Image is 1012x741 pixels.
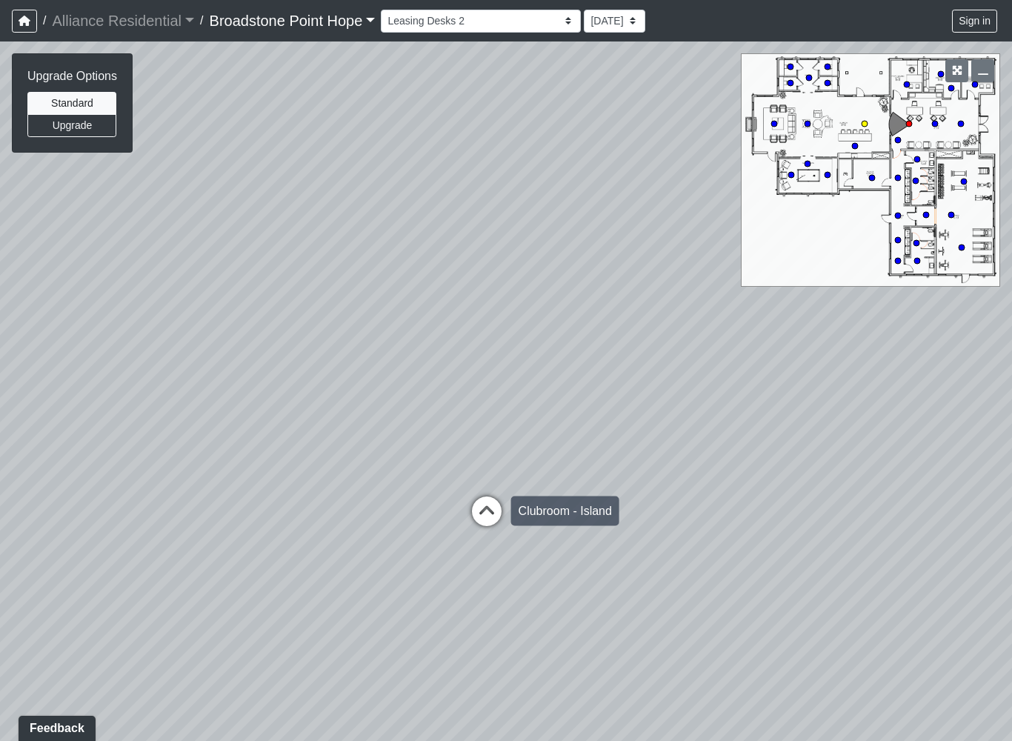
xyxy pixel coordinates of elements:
h6: Upgrade Options [27,69,117,83]
a: Broadstone Point Hope [210,6,376,36]
button: Sign in [952,10,997,33]
span: / [37,6,52,36]
button: Standard [27,92,116,115]
a: Alliance Residential [52,6,194,36]
button: Upgrade [27,114,116,137]
span: / [194,6,209,36]
iframe: Ybug feedback widget [11,711,103,741]
div: Clubroom - Island [511,496,619,526]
